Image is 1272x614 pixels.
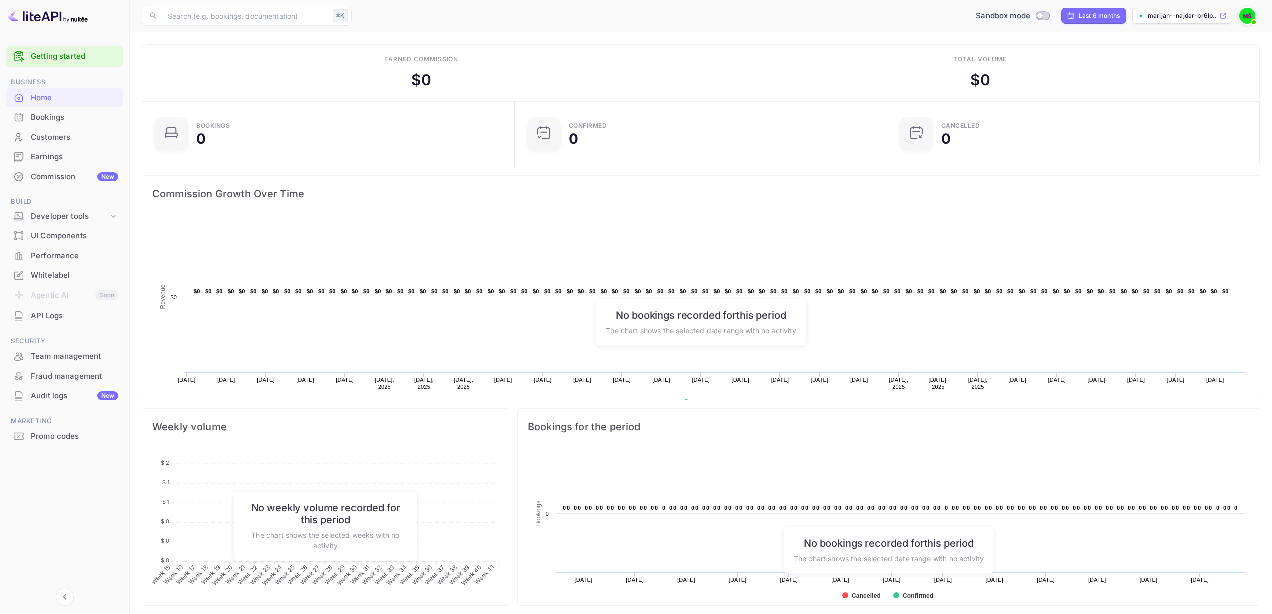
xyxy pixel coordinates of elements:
div: Audit logs [31,390,118,402]
text: $0 [748,288,754,294]
text: 0 [1055,505,1058,511]
text: 0 [1000,505,1003,511]
text: $0 [951,288,957,294]
div: Earnings [6,147,123,167]
text: 0 [607,505,610,511]
text: $0 [589,288,596,294]
text: 0 [889,505,892,511]
text: 0 [772,505,775,511]
div: Audit logsNew [6,386,123,406]
text: $0 [1007,288,1014,294]
div: 0 [941,132,951,146]
text: 0 [926,505,929,511]
p: The chart shows the selected date range with no activity [606,325,796,335]
text: 0 [915,505,918,511]
text: $0 [273,288,279,294]
text: $0 [397,288,404,294]
text: [DATE] [732,377,750,383]
text: $0 [702,288,709,294]
span: Sandbox mode [976,10,1030,22]
text: 0 [629,505,632,511]
text: $0 [170,294,177,300]
input: Search (e.g. bookings, documentation) [162,6,329,26]
text: 0 [823,505,826,511]
text: $0 [465,288,471,294]
text: $0 [262,288,268,294]
text: 0 [996,505,999,511]
span: Marketing [6,416,123,427]
text: $0 [793,288,799,294]
text: 0 [596,505,599,511]
text: 0 [827,505,830,511]
text: $0 [838,288,844,294]
text: 0 [1088,505,1091,511]
text: $0 [691,288,698,294]
text: 0 [739,505,742,511]
text: $0 [555,288,562,294]
text: 0 [680,505,683,511]
text: 0 [713,505,716,511]
text: $0 [284,288,291,294]
text: 0 [933,505,936,511]
text: 0 [779,505,782,511]
span: Bookings for the period [528,419,1250,435]
div: Total volume [953,55,1007,64]
text: 0 [1033,505,1036,511]
text: $0 [341,288,347,294]
div: $ 0 [411,69,431,91]
div: Whitelabel [31,270,118,281]
text: [DATE] [296,377,314,383]
div: Performance [6,246,123,266]
div: Last 6 months [1079,11,1120,20]
text: $0 [205,288,212,294]
text: $0 [510,288,517,294]
text: $0 [759,288,765,294]
div: API Logs [31,310,118,322]
text: $0 [1041,288,1048,294]
text: $0 [194,288,200,294]
text: $0 [1098,288,1104,294]
text: $0 [295,288,302,294]
text: 0 [567,505,570,511]
div: 0 [196,132,206,146]
text: [DATE] [1127,377,1145,383]
text: $0 [1019,288,1025,294]
text: 0 [702,505,705,511]
text: 0 [578,505,581,511]
text: 0 [1051,505,1054,511]
tspan: $ 1 [162,498,169,505]
text: $0 [804,288,811,294]
a: Earnings [6,147,123,166]
text: $0 [962,288,969,294]
span: Business [6,77,123,88]
text: 0 [952,505,955,511]
div: ⌘K [333,9,348,22]
text: $0 [431,288,438,294]
text: 0 [757,505,760,511]
text: $0 [1075,288,1082,294]
text: 0 [574,505,577,511]
text: 0 [1099,505,1102,511]
text: $0 [1064,288,1070,294]
text: 0 [1062,505,1065,511]
div: New [97,172,118,181]
text: $0 [940,288,946,294]
text: 0 [805,505,808,511]
text: $0 [1121,288,1127,294]
text: 0 [860,505,863,511]
div: Switch to Production mode [972,10,1053,22]
text: 0 [978,505,981,511]
text: [DATE], 2025 [375,377,394,390]
text: 0 [967,505,970,511]
text: [DATE] [1088,377,1106,383]
button: Collapse navigation [56,588,74,606]
span: Security [6,336,123,347]
text: 0 [867,505,870,511]
text: 0 [640,505,643,511]
div: Bookings [6,108,123,127]
text: 0 [669,505,672,511]
text: $0 [375,288,381,294]
a: CommissionNew [6,167,123,186]
text: 0 [845,505,848,511]
text: [DATE] [692,377,710,383]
